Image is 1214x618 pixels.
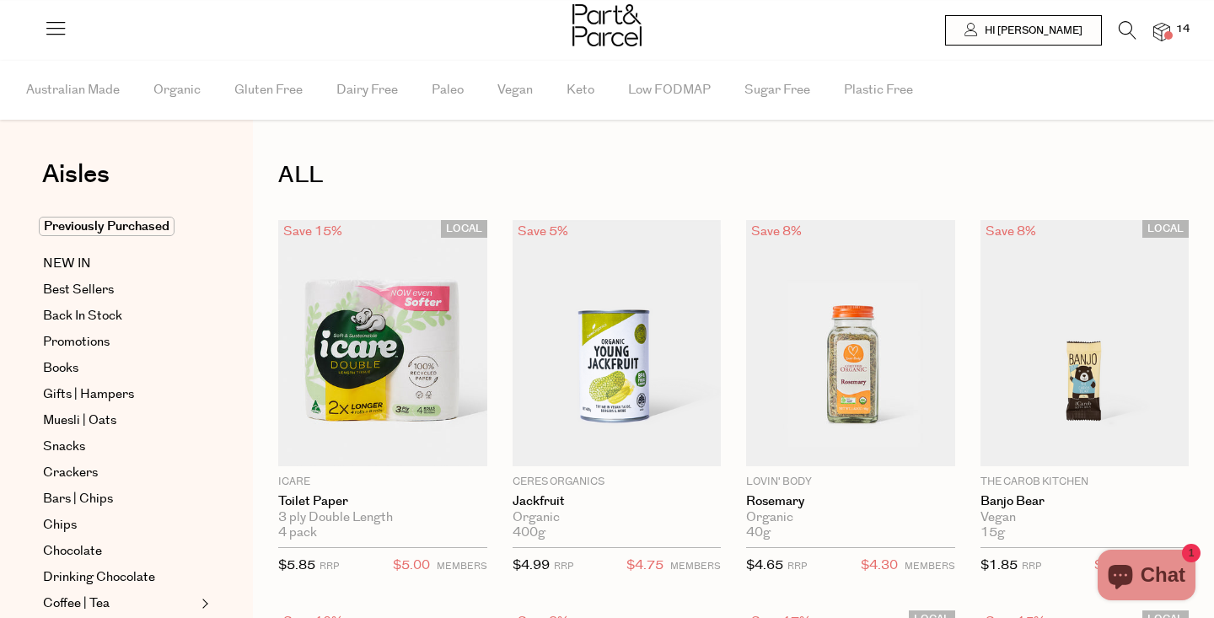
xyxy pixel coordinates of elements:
a: Hi [PERSON_NAME] [945,15,1102,46]
span: Vegan [497,61,533,120]
a: Previously Purchased [43,217,196,237]
span: Promotions [43,332,110,352]
span: NEW IN [43,254,91,274]
a: Books [43,358,196,379]
small: MEMBERS [670,560,721,572]
div: 3 ply Double Length [278,510,487,525]
span: Dairy Free [336,61,398,120]
a: Toilet Paper [278,494,487,509]
small: RRP [1022,560,1041,572]
img: Jackfruit [513,220,722,466]
a: 14 [1153,23,1170,40]
span: 4 pack [278,525,317,540]
span: 400g [513,525,545,540]
span: Back In Stock [43,306,122,326]
img: Banjo Bear [980,220,1190,466]
p: Ceres Organics [513,475,722,490]
small: MEMBERS [905,560,955,572]
small: RRP [554,560,573,572]
img: Rosemary [746,220,955,466]
small: RRP [787,560,807,572]
div: Save 8% [980,220,1041,243]
button: Expand/Collapse Coffee | Tea [197,594,209,614]
span: $4.65 [746,556,783,574]
a: Best Sellers [43,280,196,300]
div: Save 5% [513,220,573,243]
a: Back In Stock [43,306,196,326]
div: Save 8% [746,220,807,243]
a: Snacks [43,437,196,457]
span: Bars | Chips [43,489,113,509]
span: Snacks [43,437,85,457]
span: Books [43,358,78,379]
span: Muesli | Oats [43,411,116,431]
img: Part&Parcel [572,4,642,46]
a: Promotions [43,332,196,352]
span: 40g [746,525,771,540]
span: Hi [PERSON_NAME] [980,24,1082,38]
span: $4.99 [513,556,550,574]
span: $4.30 [861,555,898,577]
span: Low FODMAP [628,61,711,120]
a: Aisles [42,162,110,204]
span: $5.00 [393,555,430,577]
a: Banjo Bear [980,494,1190,509]
span: Coffee | Tea [43,594,110,614]
span: $5.85 [278,556,315,574]
a: Drinking Chocolate [43,567,196,588]
a: Rosemary [746,494,955,509]
div: Vegan [980,510,1190,525]
span: Gifts | Hampers [43,384,134,405]
span: $1.85 [980,556,1018,574]
p: Lovin' Body [746,475,955,490]
span: Chocolate [43,541,102,562]
span: 14 [1172,22,1194,37]
span: Gluten Free [234,61,303,120]
img: Toilet Paper [278,220,487,466]
span: Australian Made [26,61,120,120]
span: Sugar Free [744,61,810,120]
a: Bars | Chips [43,489,196,509]
p: The Carob Kitchen [980,475,1190,490]
span: Drinking Chocolate [43,567,155,588]
a: Muesli | Oats [43,411,196,431]
a: Coffee | Tea [43,594,196,614]
inbox-online-store-chat: Shopify online store chat [1093,550,1201,605]
div: Save 15% [278,220,347,243]
span: Aisles [42,156,110,193]
h1: ALL [278,156,1189,195]
span: Best Sellers [43,280,114,300]
a: Chips [43,515,196,535]
span: Organic [153,61,201,120]
div: Organic [513,510,722,525]
span: Crackers [43,463,98,483]
span: Chips [43,515,77,535]
span: Keto [567,61,594,120]
a: Crackers [43,463,196,483]
span: $4.75 [626,555,663,577]
p: icare [278,475,487,490]
span: Plastic Free [844,61,913,120]
a: Gifts | Hampers [43,384,196,405]
small: RRP [320,560,339,572]
small: MEMBERS [437,560,487,572]
a: Jackfruit [513,494,722,509]
a: Chocolate [43,541,196,562]
div: Organic [746,510,955,525]
span: Previously Purchased [39,217,175,236]
span: LOCAL [1142,220,1189,238]
span: Paleo [432,61,464,120]
a: NEW IN [43,254,196,274]
span: LOCAL [441,220,487,238]
span: 15g [980,525,1005,540]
